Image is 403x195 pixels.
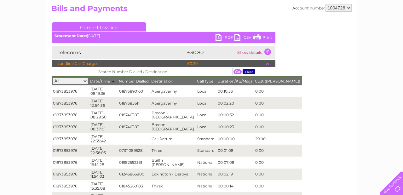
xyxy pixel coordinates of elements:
td: Brecon - [GEOGRAPHIC_DATA] [150,121,196,133]
td: Local [196,109,216,121]
td: 01873853976 [52,180,89,192]
td: Thirsk [150,180,196,192]
td: [DATE] 16:14:28 [89,157,118,169]
td: National [196,157,216,169]
td: [DATE] 12:54:36 [89,97,118,109]
td: 01873856111 [118,97,150,109]
td: 0.00 [254,121,302,133]
td: 00:00:00 [216,133,254,145]
a: Contact [361,27,377,32]
a: Telecoms [325,27,344,32]
td: [DATE] 08:29:50 [89,109,118,121]
span: Duration/KB/Msgs [218,79,253,83]
td: £30.80 [186,46,236,59]
td: 01246866800 [118,169,150,181]
td: National [196,169,216,181]
td: 00:00:14 [216,180,254,192]
a: Energy [308,27,322,32]
b: Statement Date: [55,33,87,38]
div: Account number [293,4,352,12]
td: Call Return [150,133,196,145]
h2: Bills and Payments [52,4,352,16]
td: 00:10:53 [216,85,254,97]
td: [DATE] 22:36:03 [89,145,118,157]
span: Cost ([PERSON_NAME]) [255,79,301,83]
span: Destination [152,79,174,83]
td: Eckington - Derbys [150,169,196,181]
td: 0.00 [254,85,302,97]
a: Water [292,27,304,32]
td: 01873890160 [118,85,150,97]
td: Show details [236,46,275,59]
td: Local [196,97,216,109]
a: Current Invoice [52,22,146,32]
td: [DATE] 08:37:01 [89,121,118,133]
td: 29.00 [254,133,302,145]
td: Standard [196,133,216,145]
span: Number Dialled [119,79,149,83]
a: PDF [216,34,234,43]
td: Abergavenny [150,85,196,97]
td: [DATE] 11:54:03 [89,169,118,181]
td: Three [150,145,196,157]
td: 01873853976 [52,121,89,133]
td: 0.00 [254,145,302,157]
a: 0333 014 3131 [284,3,328,11]
td: Abergavenny [150,97,196,109]
td: 01982552331 [118,157,150,169]
td: 01874611811 [118,109,150,121]
td: 0.00 [254,169,302,181]
a: Blog [348,27,357,32]
td: Local [196,85,216,97]
span: Date/Time [90,79,117,83]
span: Call type [197,79,214,83]
td: 01873853976 [52,169,89,181]
td: 01845260183 [118,180,150,192]
td: [DATE] 08:19:36 [89,85,118,97]
div: Clear Business is a trading name of Verastar Limited (registered in [GEOGRAPHIC_DATA] No. 3667643... [53,3,351,31]
td: National [196,180,216,192]
td: Landline Call Charges [52,60,186,67]
a: CSV [234,34,253,43]
a: Log out [382,27,397,32]
td: 00:01:08 [216,145,254,157]
td: Telecoms [52,46,186,59]
td: 01873853976 [52,85,89,97]
td: 0.00 [254,97,302,109]
td: 07311089528 [118,145,150,157]
td: 00:00:23 [216,121,254,133]
td: 0.00 [254,180,302,192]
td: 01873853976 [52,157,89,169]
td: [DATE] 15:35:08 [89,180,118,192]
td: 01874611811 [118,121,150,133]
td: Builth [PERSON_NAME] [150,157,196,169]
td: Standard [196,145,216,157]
a: Print [253,34,272,43]
td: 0.00 [254,157,302,169]
td: [DATE] 22:35:42 [89,133,118,145]
td: 01873853976 [52,109,89,121]
td: 01873853976 [52,97,89,109]
td: 00:02:19 [216,169,254,181]
div: [DATE] [52,34,275,38]
td: Brecon - [GEOGRAPHIC_DATA] [150,109,196,121]
th: Search Number Dialled / Destination [52,67,302,77]
td: 00:07:08 [216,157,254,169]
td: 01873853976 [52,145,89,157]
td: 0.00 [254,109,302,121]
td: 01873853976 [52,133,89,145]
td: 00:02:20 [216,97,254,109]
img: logo.png [14,16,46,36]
td: £0.29 [186,60,266,67]
td: 00:00:32 [216,109,254,121]
td: Local [196,121,216,133]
